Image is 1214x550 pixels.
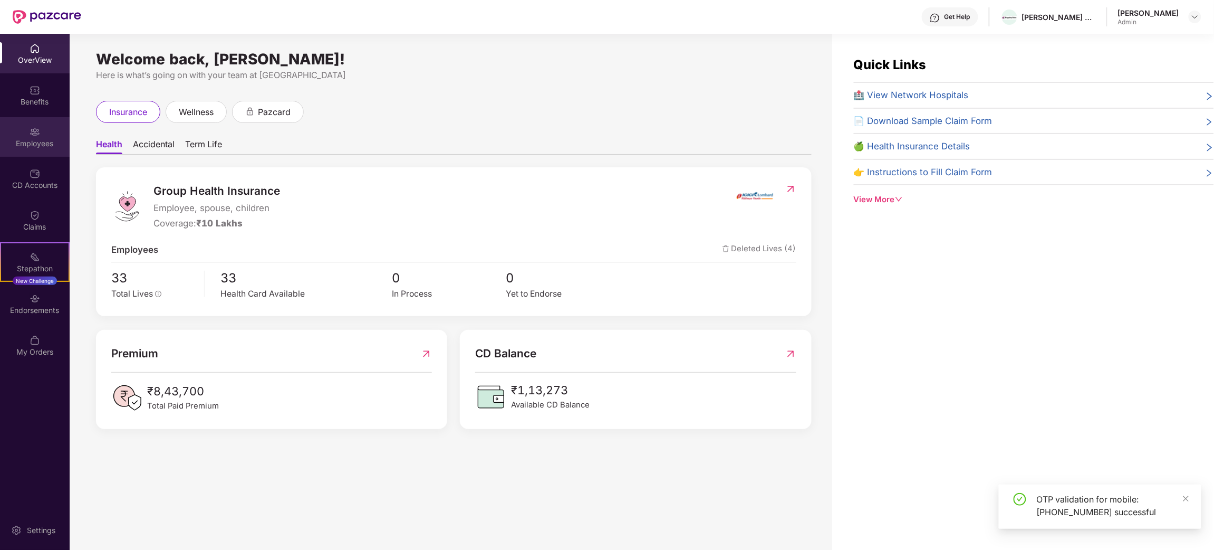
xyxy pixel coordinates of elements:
[854,57,927,72] span: Quick Links
[96,55,812,63] div: Welcome back, [PERSON_NAME]!
[1182,495,1190,502] span: close
[1118,18,1179,26] div: Admin
[30,85,40,96] img: svg+xml;base64,PHN2ZyBpZD0iQmVuZWZpdHMiIHhtbG5zPSJodHRwOi8vd3d3LnczLm9yZy8yMDAwL3N2ZyIgd2lkdGg9Ij...
[111,382,143,414] img: PaidPremiumIcon
[96,139,122,154] span: Health
[722,243,796,257] span: Deleted Lives (4)
[785,345,796,363] img: RedirectIcon
[1205,141,1214,153] span: right
[785,184,796,194] img: RedirectIcon
[30,293,40,304] img: svg+xml;base64,PHN2ZyBpZD0iRW5kb3JzZW1lbnRzIiB4bWxucz0iaHR0cDovL3d3dy53My5vcmcvMjAwMC9zdmciIHdpZH...
[111,289,153,299] span: Total Lives
[1014,493,1026,506] span: check-circle
[475,345,536,363] span: CD Balance
[13,277,57,285] div: New Challenge
[392,268,506,288] span: 0
[109,106,147,119] span: insurance
[30,210,40,221] img: svg+xml;base64,PHN2ZyBpZD0iQ2xhaW0iIHhtbG5zPSJodHRwOi8vd3d3LnczLm9yZy8yMDAwL3N2ZyIgd2lkdGg9IjIwIi...
[945,13,970,21] div: Get Help
[421,345,432,363] img: RedirectIcon
[511,399,590,411] span: Available CD Balance
[30,168,40,179] img: svg+xml;base64,PHN2ZyBpZD0iQ0RfQWNjb3VudHMiIGRhdGEtbmFtZT0iQ0QgQWNjb3VudHMiIHhtbG5zPSJodHRwOi8vd3...
[1205,90,1214,102] span: right
[220,288,392,301] div: Health Card Available
[735,183,775,209] img: insurerIcon
[30,43,40,54] img: svg+xml;base64,PHN2ZyBpZD0iSG9tZSIgeG1sbnM9Imh0dHA6Ly93d3cudzMub3JnLzIwMDAvc3ZnIiB3aWR0aD0iMjAiIG...
[895,195,903,203] span: down
[111,268,197,288] span: 33
[722,245,729,252] img: deleteIcon
[30,127,40,137] img: svg+xml;base64,PHN2ZyBpZD0iRW1wbG95ZWVzIiB4bWxucz0iaHR0cDovL3d3dy53My5vcmcvMjAwMC9zdmciIHdpZHRoPS...
[96,69,812,82] div: Here is what’s going on with your team at [GEOGRAPHIC_DATA]
[506,288,620,301] div: Yet to Endorse
[392,288,506,301] div: In Process
[1,263,69,274] div: Stepathon
[111,345,158,363] span: Premium
[1022,12,1096,22] div: [PERSON_NAME] Gate Partners Private Limited
[153,183,280,200] span: Group Health Insurance
[196,218,243,229] span: ₹10 Lakhs
[111,191,143,222] img: logo
[133,139,175,154] span: Accidental
[1205,167,1214,179] span: right
[147,382,219,400] span: ₹8,43,700
[854,114,993,128] span: 📄 Download Sample Claim Form
[179,106,214,119] span: wellness
[185,139,222,154] span: Term Life
[1118,8,1179,18] div: [PERSON_NAME]
[511,381,590,399] span: ₹1,13,273
[245,107,255,116] div: animation
[854,194,1214,206] div: View More
[147,400,219,412] span: Total Paid Premium
[13,10,81,24] img: New Pazcare Logo
[854,88,969,102] span: 🏥 View Network Hospitals
[930,13,940,23] img: svg+xml;base64,PHN2ZyBpZD0iSGVscC0zMngzMiIgeG1sbnM9Imh0dHA6Ly93d3cudzMub3JnLzIwMDAvc3ZnIiB3aWR0aD...
[11,525,22,536] img: svg+xml;base64,PHN2ZyBpZD0iU2V0dGluZy0yMHgyMCIgeG1sbnM9Imh0dHA6Ly93d3cudzMub3JnLzIwMDAvc3ZnIiB3aW...
[854,139,970,153] span: 🍏 Health Insurance Details
[30,335,40,346] img: svg+xml;base64,PHN2ZyBpZD0iTXlfT3JkZXJzIiBkYXRhLW5hbWU9Ik15IE9yZGVycyIgeG1sbnM9Imh0dHA6Ly93d3cudz...
[506,268,620,288] span: 0
[153,201,280,215] span: Employee, spouse, children
[111,243,158,257] span: Employees
[153,216,280,230] div: Coverage:
[24,525,59,536] div: Settings
[475,381,507,413] img: CDBalanceIcon
[155,291,162,298] span: info-circle
[1002,16,1017,19] img: image001.png
[30,252,40,262] img: svg+xml;base64,PHN2ZyB4bWxucz0iaHR0cDovL3d3dy53My5vcmcvMjAwMC9zdmciIHdpZHRoPSIyMSIgaGVpZ2h0PSIyMC...
[1191,13,1199,21] img: svg+xml;base64,PHN2ZyBpZD0iRHJvcGRvd24tMzJ4MzIiIHhtbG5zPSJodHRwOi8vd3d3LnczLm9yZy8yMDAwL3N2ZyIgd2...
[258,106,291,119] span: pazcard
[220,268,392,288] span: 33
[1205,116,1214,128] span: right
[854,165,993,179] span: 👉 Instructions to Fill Claim Form
[1037,493,1189,518] div: OTP validation for mobile: [PHONE_NUMBER] successful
